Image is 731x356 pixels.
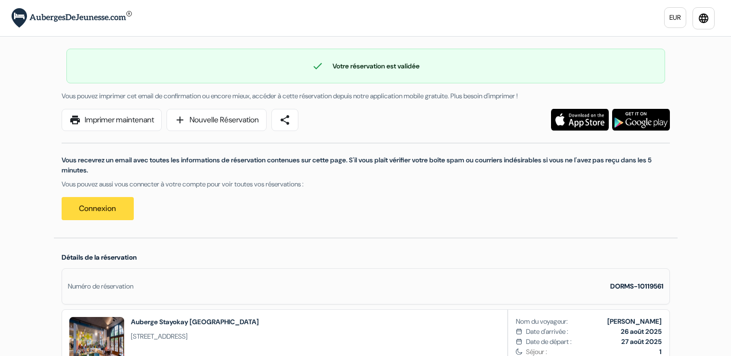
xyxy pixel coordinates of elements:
i: language [698,13,709,24]
div: Votre réservation est validée [67,60,665,72]
h2: Auberge Stayokay [GEOGRAPHIC_DATA] [131,317,259,327]
a: addNouvelle Réservation [167,109,267,131]
a: language [693,7,715,29]
span: print [69,114,81,126]
p: Vous pouvez aussi vous connecter à votre compte pour voir toutes vos réservations : [62,179,670,189]
img: Téléchargez l'application gratuite [551,109,609,131]
div: Numéro de réservation [68,281,133,291]
a: Connexion [62,197,134,220]
strong: DORMS-10119561 [610,282,664,290]
span: Date d'arrivée : [526,327,568,337]
span: check [312,60,323,72]
span: [STREET_ADDRESS] [131,331,259,342]
img: Téléchargez l'application gratuite [612,109,670,131]
b: 27 août 2025 [621,337,662,346]
a: printImprimer maintenant [62,109,162,131]
img: AubergesDeJeunesse.com [12,8,132,28]
span: Vous pouvez imprimer cet email de confirmation ou encore mieux, accéder à cette réservation depui... [62,92,518,100]
span: Détails de la réservation [62,253,137,262]
p: Vous recevrez un email avec toutes les informations de réservation contenues sur cette page. S'il... [62,155,670,175]
span: Date de départ : [526,337,572,347]
b: 26 août 2025 [621,327,662,336]
b: [PERSON_NAME] [607,317,662,326]
a: EUR [664,7,686,28]
a: share [271,109,298,131]
span: share [279,114,291,126]
span: add [174,114,186,126]
span: Nom du voyageur: [516,316,568,327]
b: 1 [659,347,662,356]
